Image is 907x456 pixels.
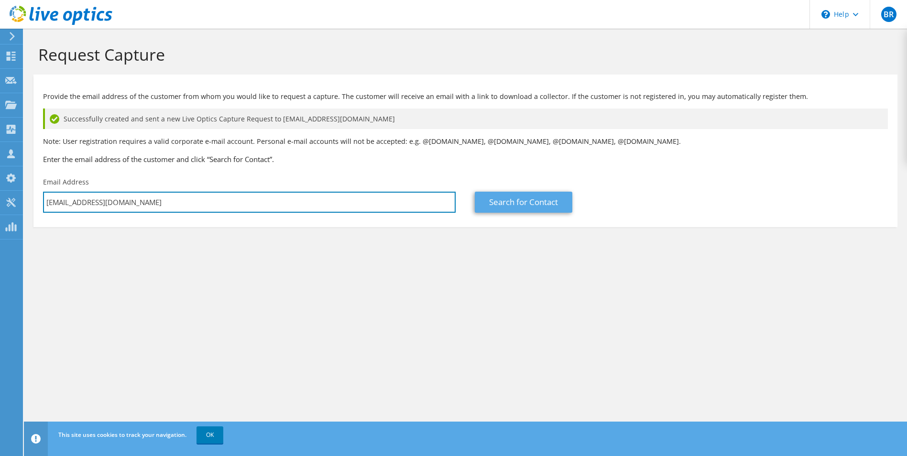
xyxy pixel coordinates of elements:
[475,192,572,213] a: Search for Contact
[197,426,223,444] a: OK
[43,136,888,147] p: Note: User registration requires a valid corporate e-mail account. Personal e-mail accounts will ...
[43,177,89,187] label: Email Address
[38,44,888,65] h1: Request Capture
[58,431,186,439] span: This site uses cookies to track your navigation.
[43,154,888,164] h3: Enter the email address of the customer and click “Search for Contact”.
[64,114,395,124] span: Successfully created and sent a new Live Optics Capture Request to [EMAIL_ADDRESS][DOMAIN_NAME]
[821,10,830,19] svg: \n
[881,7,896,22] span: BR
[43,91,888,102] p: Provide the email address of the customer from whom you would like to request a capture. The cust...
